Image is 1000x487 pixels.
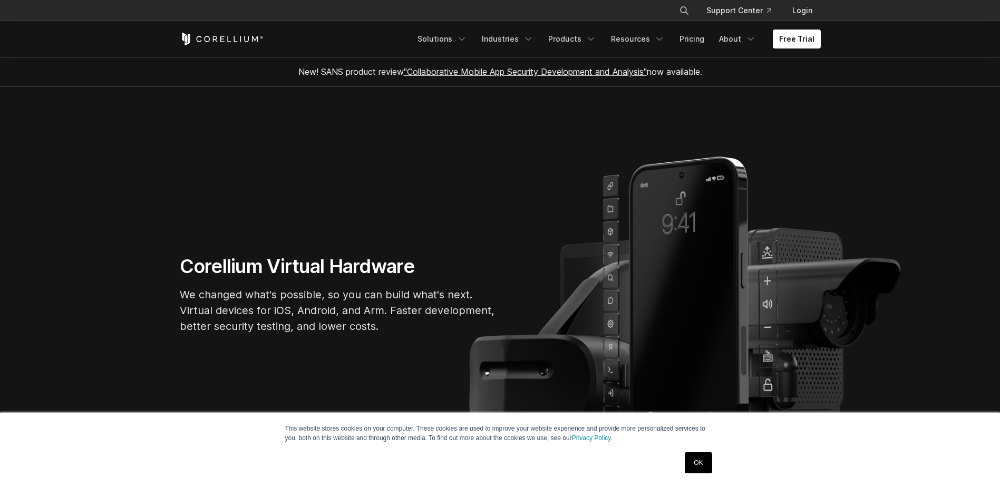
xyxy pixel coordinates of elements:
[773,30,821,48] a: Free Trial
[298,66,702,77] span: New! SANS product review now available.
[673,30,711,48] a: Pricing
[685,452,712,473] a: OK
[713,30,762,48] a: About
[666,1,821,20] div: Navigation Menu
[784,1,821,20] a: Login
[475,30,540,48] a: Industries
[180,255,496,278] h1: Corellium Virtual Hardware
[411,30,473,48] a: Solutions
[605,30,671,48] a: Resources
[404,66,647,77] a: "Collaborative Mobile App Security Development and Analysis"
[572,434,613,442] a: Privacy Policy.
[180,33,264,45] a: Corellium Home
[675,1,694,20] button: Search
[180,287,496,334] p: We changed what's possible, so you can build what's next. Virtual devices for iOS, Android, and A...
[411,30,821,48] div: Navigation Menu
[698,1,780,20] a: Support Center
[285,424,715,443] p: This website stores cookies on your computer. These cookies are used to improve your website expe...
[542,30,603,48] a: Products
